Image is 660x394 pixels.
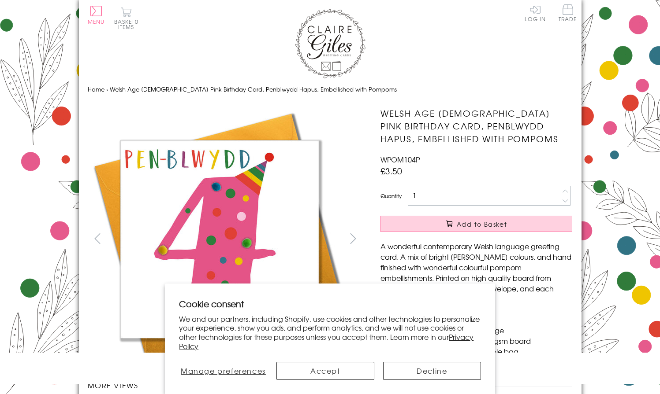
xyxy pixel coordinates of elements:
[88,18,105,26] span: Menu
[380,192,402,200] label: Quantity
[88,380,363,390] h3: More views
[457,220,507,228] span: Add to Basket
[179,298,481,310] h2: Cookie consent
[383,362,481,380] button: Decline
[380,107,572,145] h1: Welsh Age [DEMOGRAPHIC_DATA] Pink Birthday Card, Penblwydd Hapus, Embellished with Pompoms
[88,81,573,99] nav: breadcrumbs
[87,107,352,371] img: Welsh Age 4 Pink Birthday Card, Penblwydd Hapus, Embellished with Pompoms
[179,362,267,380] button: Manage preferences
[380,216,572,232] button: Add to Basket
[380,241,572,304] p: A wonderful contemporary Welsh language greeting card. A mix of bright [PERSON_NAME] colours, and...
[559,4,577,23] a: Trade
[114,7,138,29] button: Basket0 items
[179,314,481,351] p: We and our partners, including Shopify, use cookies and other technologies to personalize your ex...
[88,85,104,93] a: Home
[88,228,108,248] button: prev
[525,4,546,22] a: Log In
[380,154,420,165] span: WPOM104P
[559,4,577,22] span: Trade
[363,107,627,371] img: Welsh Age 4 Pink Birthday Card, Penblwydd Hapus, Embellished with Pompoms
[181,365,266,376] span: Manage preferences
[380,165,402,177] span: £3.50
[343,228,363,248] button: next
[179,331,474,351] a: Privacy Policy
[88,6,105,24] button: Menu
[106,85,108,93] span: ›
[276,362,374,380] button: Accept
[295,9,365,78] img: Claire Giles Greetings Cards
[118,18,138,31] span: 0 items
[110,85,397,93] span: Welsh Age [DEMOGRAPHIC_DATA] Pink Birthday Card, Penblwydd Hapus, Embellished with Pompoms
